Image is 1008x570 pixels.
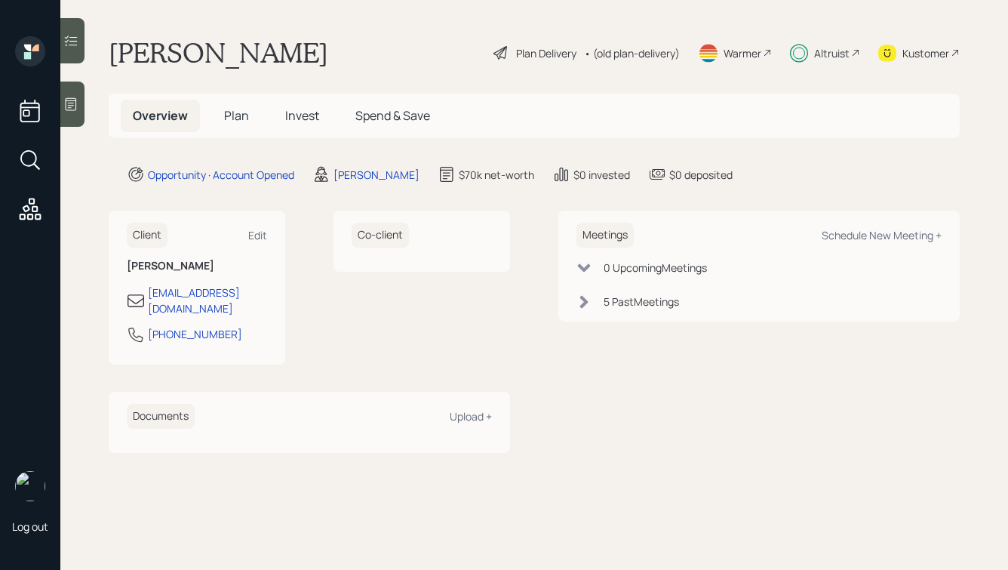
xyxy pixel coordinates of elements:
[224,107,249,124] span: Plan
[248,228,267,242] div: Edit
[127,223,167,248] h6: Client
[352,223,409,248] h6: Co-client
[109,36,328,69] h1: [PERSON_NAME]
[604,294,679,310] div: 5 Past Meeting s
[459,167,534,183] div: $70k net-worth
[12,519,48,534] div: Log out
[127,404,195,429] h6: Documents
[584,45,680,61] div: • (old plan-delivery)
[576,223,634,248] h6: Meetings
[148,285,267,316] div: [EMAIL_ADDRESS][DOMAIN_NAME]
[15,471,45,501] img: hunter_neumayer.jpg
[669,167,733,183] div: $0 deposited
[724,45,761,61] div: Warmer
[604,260,707,276] div: 0 Upcoming Meeting s
[148,326,242,342] div: [PHONE_NUMBER]
[814,45,850,61] div: Altruist
[355,107,430,124] span: Spend & Save
[902,45,949,61] div: Kustomer
[822,228,942,242] div: Schedule New Meeting +
[333,167,419,183] div: [PERSON_NAME]
[573,167,630,183] div: $0 invested
[285,107,319,124] span: Invest
[516,45,576,61] div: Plan Delivery
[127,260,267,273] h6: [PERSON_NAME]
[148,167,294,183] div: Opportunity · Account Opened
[133,107,188,124] span: Overview
[450,409,492,424] div: Upload +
